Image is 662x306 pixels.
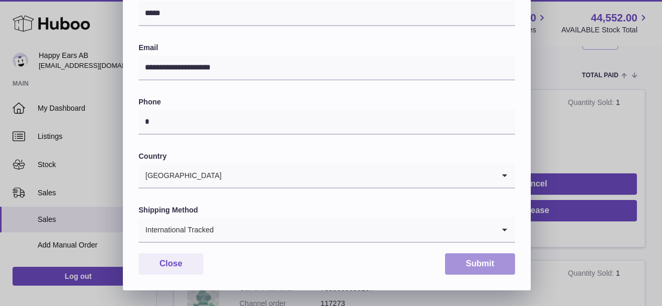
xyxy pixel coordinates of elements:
[139,205,515,215] label: Shipping Method
[139,253,203,275] button: Close
[139,151,515,161] label: Country
[139,218,515,243] div: Search for option
[214,218,494,242] input: Search for option
[139,97,515,107] label: Phone
[222,163,494,187] input: Search for option
[139,163,515,189] div: Search for option
[139,218,214,242] span: International Tracked
[139,43,515,53] label: Email
[445,253,515,275] button: Submit
[139,163,222,187] span: [GEOGRAPHIC_DATA]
